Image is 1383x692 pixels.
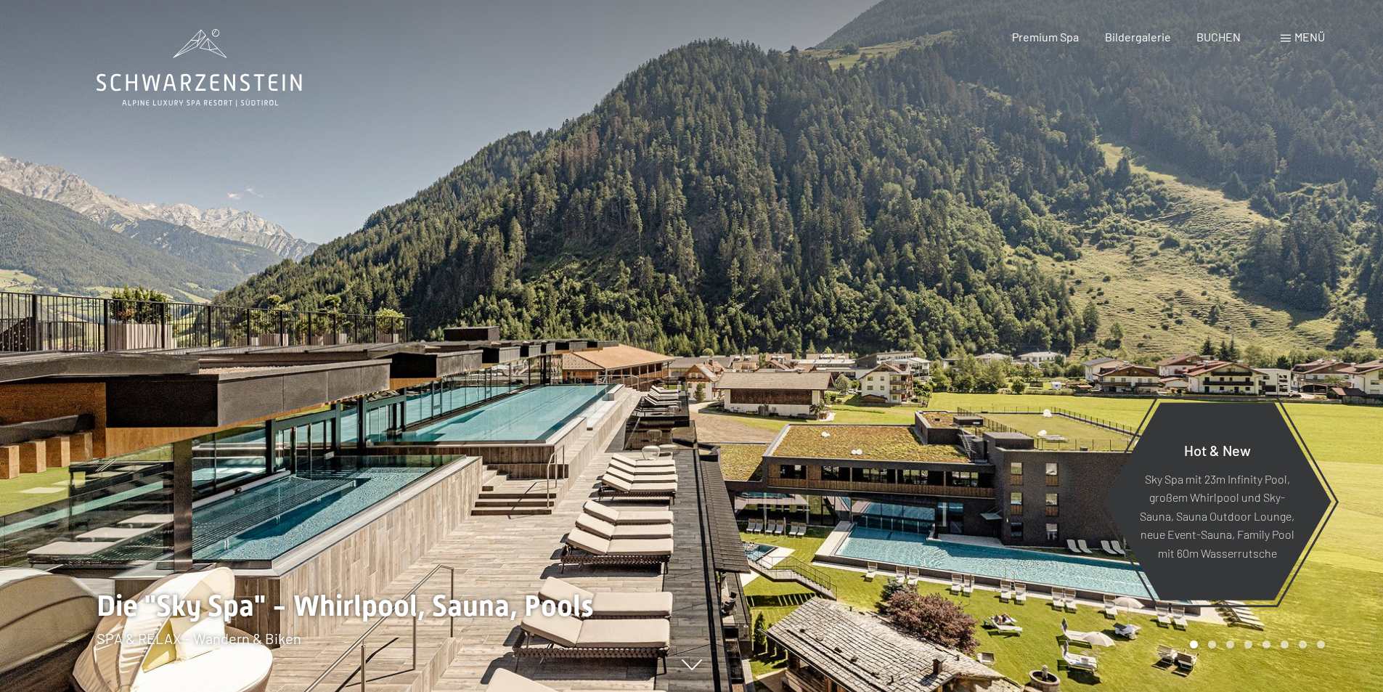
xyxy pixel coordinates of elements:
div: Carousel Page 2 [1208,640,1216,648]
a: Hot & New Sky Spa mit 23m Infinity Pool, großem Whirlpool und Sky-Sauna, Sauna Outdoor Lounge, ne... [1102,402,1332,601]
a: BUCHEN [1196,30,1241,44]
div: Carousel Page 1 (Current Slide) [1190,640,1198,648]
div: Carousel Page 8 [1317,640,1325,648]
p: Sky Spa mit 23m Infinity Pool, großem Whirlpool und Sky-Sauna, Sauna Outdoor Lounge, neue Event-S... [1138,469,1296,562]
div: Carousel Pagination [1185,640,1325,648]
span: Menü [1294,30,1325,44]
div: Carousel Page 5 [1262,640,1270,648]
div: Carousel Page 3 [1226,640,1234,648]
a: Bildergalerie [1105,30,1171,44]
div: Carousel Page 7 [1299,640,1307,648]
div: Carousel Page 4 [1244,640,1252,648]
span: Hot & New [1184,441,1251,458]
div: Carousel Page 6 [1281,640,1289,648]
a: Premium Spa [1012,30,1079,44]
